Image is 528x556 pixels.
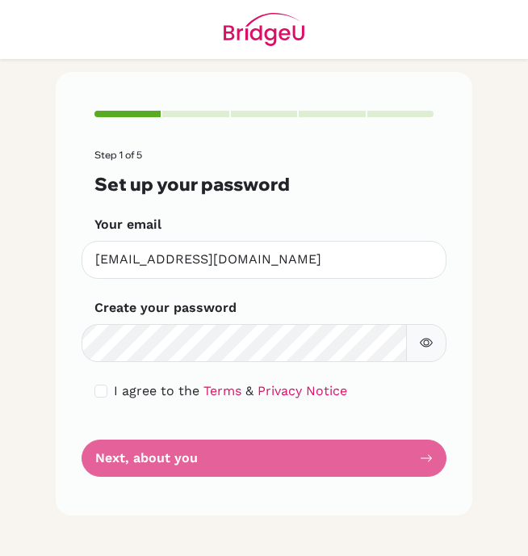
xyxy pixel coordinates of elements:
[245,383,254,398] span: &
[94,298,237,318] label: Create your password
[258,383,347,398] a: Privacy Notice
[94,215,161,234] label: Your email
[94,149,142,161] span: Step 1 of 5
[82,241,446,279] input: Insert your email*
[114,383,199,398] span: I agree to the
[94,174,434,196] h3: Set up your password
[203,383,241,398] a: Terms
